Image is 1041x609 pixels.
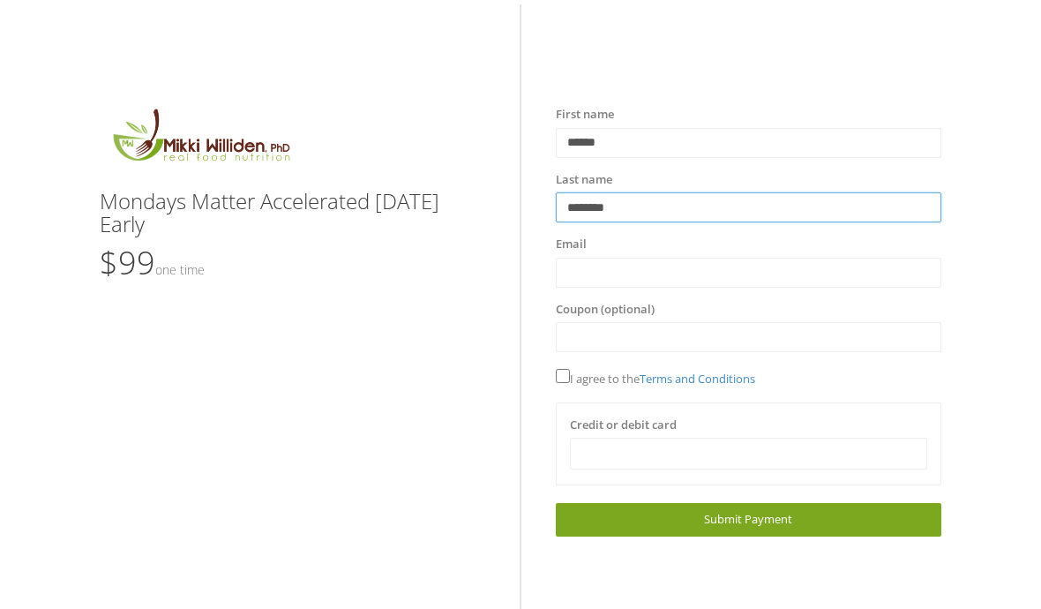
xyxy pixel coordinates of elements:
[556,503,941,536] a: Submit Payment
[704,511,792,527] span: Submit Payment
[556,371,755,387] span: I agree to the
[556,301,655,319] label: Coupon (optional)
[100,241,205,284] span: $99
[581,447,916,462] iframe: Secure card payment input frame
[556,236,587,253] label: Email
[155,261,205,278] small: One time
[556,171,612,189] label: Last name
[556,106,614,124] label: First name
[100,190,485,237] h3: Mondays Matter Accelerated [DATE] Early
[570,417,677,434] label: Credit or debit card
[640,371,755,387] a: Terms and Conditions
[100,106,301,172] img: MikkiLogoMain.png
